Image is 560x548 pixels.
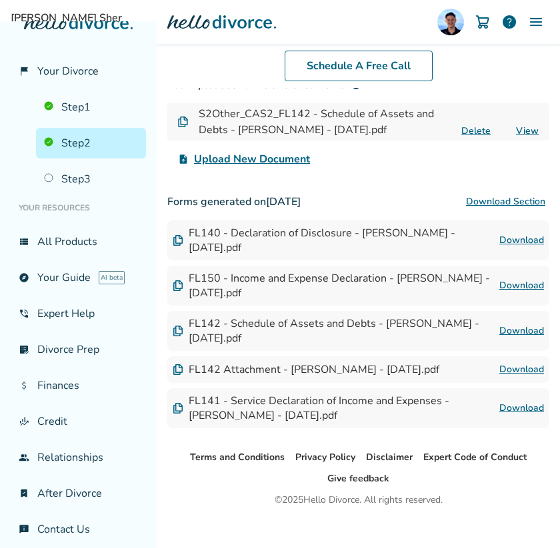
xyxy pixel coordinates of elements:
[11,262,146,293] a: exploreYour GuideAI beta
[173,316,499,346] div: FL142 - Schedule of Assets and Debts - [PERSON_NAME] - [DATE].pdf
[19,272,29,283] span: explore
[499,232,544,248] a: Download
[11,406,146,437] a: finance_modeCredit
[11,194,146,221] li: Your Resources
[173,226,499,255] div: FL140 - Declaration of Disclosure - [PERSON_NAME] - [DATE].pdf
[173,394,499,423] div: FL141 - Service Declaration of Income and Expenses - [PERSON_NAME] - [DATE].pdf
[167,188,549,215] h3: Forms generated on [DATE]
[499,362,544,378] a: Download
[178,154,189,164] span: upload_file
[19,344,29,355] span: list_alt_check
[327,471,389,487] li: Give feedback
[99,271,125,284] span: AI beta
[516,125,539,137] a: View
[462,188,549,215] button: Download Section
[19,66,29,77] span: flag_2
[11,56,146,87] a: flag_2Your Divorce
[173,271,499,300] div: FL150 - Income and Expense Declaration - [PERSON_NAME] - [DATE].pdf
[36,164,146,194] a: Step3
[11,370,146,401] a: attach_moneyFinances
[285,51,433,81] a: Schedule A Free Call
[173,362,439,377] div: FL142 Attachment - [PERSON_NAME] - [DATE].pdf
[19,416,29,427] span: finance_mode
[423,451,527,463] a: Expert Code of Conduct
[475,14,491,30] img: Cart
[501,14,517,30] a: help
[178,117,188,127] img: Document
[173,280,183,291] img: Document
[173,364,183,375] img: Document
[19,488,29,499] span: bookmark_check
[19,380,29,391] span: attach_money
[437,9,464,35] img: Omar Sher
[351,79,361,90] span: info
[194,151,310,167] span: Upload New Document
[19,236,29,247] span: view_list
[275,492,443,508] div: © 2025 Hello Divorce. All rights reserved.
[11,514,146,545] a: chat_infoContact Us
[11,11,549,25] span: [PERSON_NAME] Sher
[11,442,146,473] a: groupRelationships
[173,403,183,413] img: Document
[173,235,183,246] img: Document
[19,524,29,535] span: chat_info
[11,226,146,257] a: view_listAll Products
[11,478,146,509] a: bookmark_checkAfter Divorce
[528,14,544,30] img: Menu
[37,64,99,79] span: Your Divorce
[19,452,29,463] span: group
[493,484,560,548] iframe: Chat Widget
[499,278,544,294] a: Download
[499,400,544,416] a: Download
[366,449,413,465] li: Disclaimer
[295,451,355,463] a: Privacy Policy
[19,308,29,319] span: phone_in_talk
[190,451,285,463] a: Terms and Conditions
[173,326,183,336] img: Document
[199,106,452,138] h4: S2Other_CAS2_FL142 - Schedule of Assets and Debts - [PERSON_NAME] - [DATE].pdf
[457,124,495,138] button: Delete
[11,334,146,365] a: list_alt_checkDivorce Prep
[36,128,146,158] a: Step2
[36,92,146,123] a: Step1
[499,323,544,339] a: Download
[11,298,146,329] a: phone_in_talkExpert Help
